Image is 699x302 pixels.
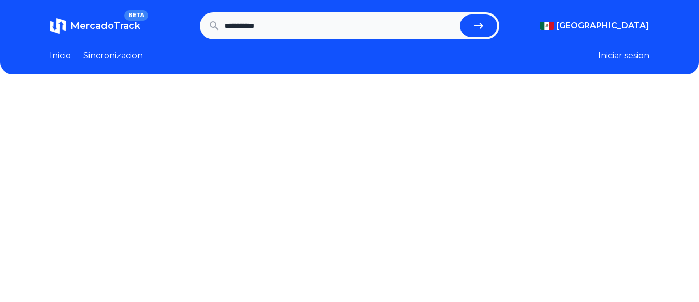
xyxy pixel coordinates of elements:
[50,50,71,62] a: Inicio
[50,18,66,34] img: MercadoTrack
[556,20,649,32] span: [GEOGRAPHIC_DATA]
[83,50,143,62] a: Sincronizacion
[540,22,554,30] img: Mexico
[598,50,649,62] button: Iniciar sesion
[124,10,148,21] span: BETA
[50,18,140,34] a: MercadoTrackBETA
[70,20,140,32] span: MercadoTrack
[540,20,649,32] button: [GEOGRAPHIC_DATA]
